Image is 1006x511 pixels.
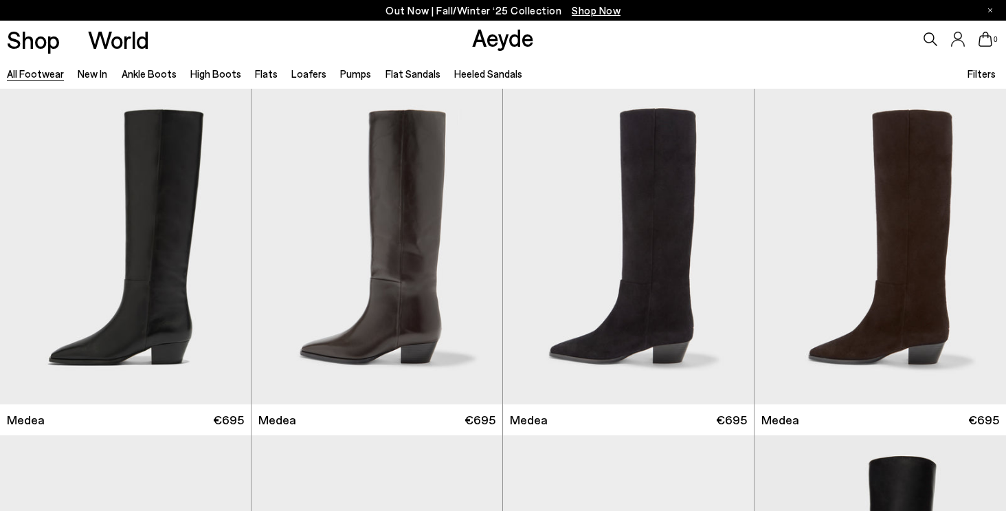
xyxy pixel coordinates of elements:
[7,67,64,80] a: All Footwear
[255,67,278,80] a: Flats
[754,404,1006,435] a: Medea €695
[385,67,440,80] a: Flat Sandals
[213,411,244,428] span: €695
[754,89,1006,404] img: Medea Suede Knee-High Boots
[7,28,60,52] a: Shop
[979,32,992,47] a: 0
[968,67,996,80] span: Filters
[258,411,296,428] span: Medea
[252,404,502,435] a: Medea €695
[472,23,534,52] a: Aeyde
[761,411,799,428] span: Medea
[465,411,495,428] span: €695
[454,67,522,80] a: Heeled Sandals
[7,411,45,428] span: Medea
[122,67,177,80] a: Ankle Boots
[968,411,999,428] span: €695
[78,67,107,80] a: New In
[503,404,754,435] a: Medea €695
[992,36,999,43] span: 0
[190,67,241,80] a: High Boots
[510,411,548,428] span: Medea
[340,67,371,80] a: Pumps
[291,67,326,80] a: Loafers
[716,411,747,428] span: €695
[88,28,149,52] a: World
[385,2,621,19] p: Out Now | Fall/Winter ‘25 Collection
[572,4,621,17] span: Navigate to /collections/new-in
[252,89,502,404] img: Medea Knee-High Boots
[503,89,754,404] img: Medea Suede Knee-High Boots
